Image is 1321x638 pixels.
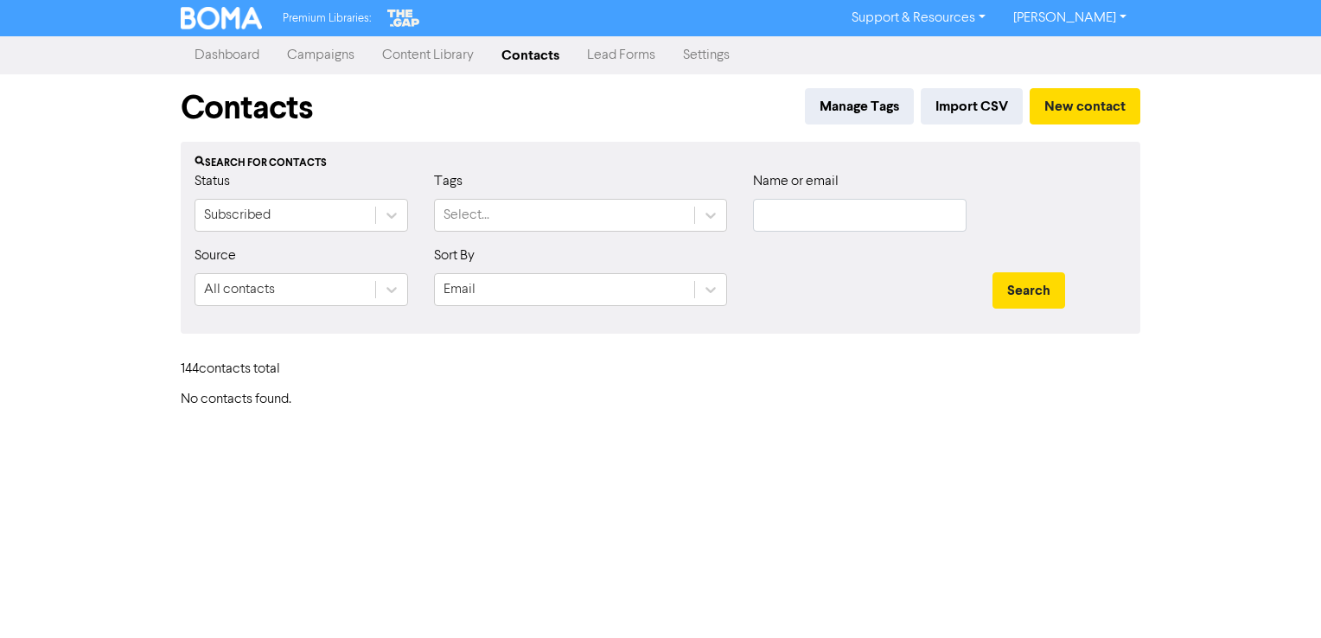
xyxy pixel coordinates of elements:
button: New contact [1030,88,1140,124]
span: Premium Libraries: [283,13,371,24]
div: All contacts [204,279,275,300]
a: [PERSON_NAME] [999,4,1140,32]
div: Select... [444,205,489,226]
a: Lead Forms [573,38,669,73]
a: Content Library [368,38,488,73]
label: Source [195,246,236,266]
div: Email [444,279,475,300]
div: Subscribed [204,205,271,226]
label: Status [195,171,230,192]
div: Search for contacts [195,156,1126,171]
a: Contacts [488,38,573,73]
a: Dashboard [181,38,273,73]
a: Campaigns [273,38,368,73]
button: Import CSV [921,88,1023,124]
label: Sort By [434,246,475,266]
img: The Gap [385,7,423,29]
img: BOMA Logo [181,7,262,29]
h1: Contacts [181,88,313,128]
button: Search [992,272,1065,309]
h6: No contacts found. [181,392,1140,408]
a: Settings [669,38,743,73]
button: Manage Tags [805,88,914,124]
a: Support & Resources [838,4,999,32]
label: Name or email [753,171,839,192]
h6: 144 contact s total [181,361,319,378]
label: Tags [434,171,463,192]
